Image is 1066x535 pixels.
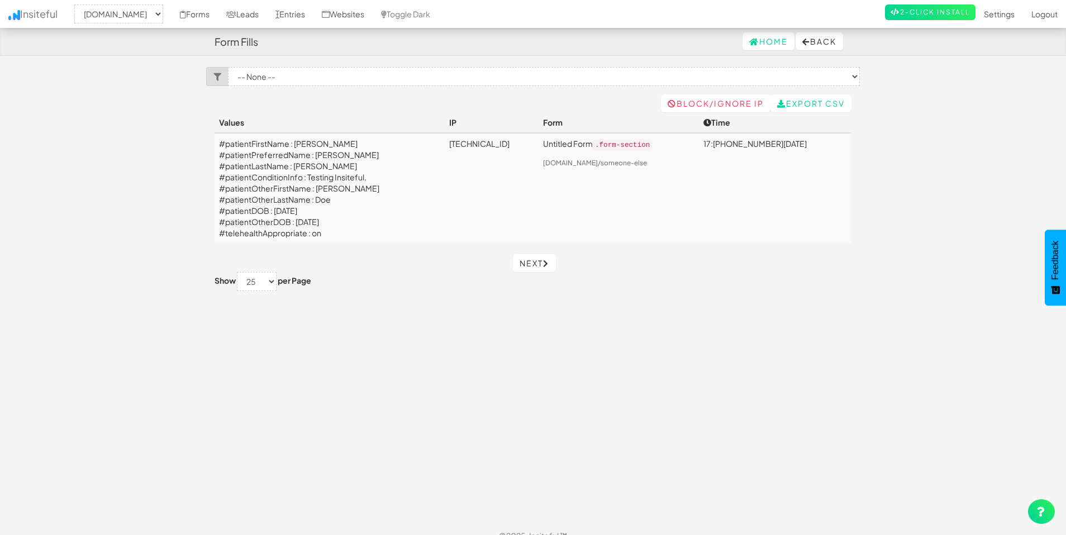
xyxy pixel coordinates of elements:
label: per Page [278,275,311,286]
button: Feedback - Show survey [1045,230,1066,305]
a: Next [513,254,556,272]
a: [TECHNICAL_ID] [449,138,510,149]
code: .form-section [593,140,652,150]
a: [DOMAIN_NAME]/someone-else [543,159,647,167]
th: Time [699,112,851,133]
td: #patientFirstName : [PERSON_NAME] #patientPreferredName : [PERSON_NAME] #patientLastName : [PERSO... [215,133,445,243]
a: 2-Click Install [885,4,975,20]
th: Values [215,112,445,133]
p: Untitled Form [543,138,694,151]
th: Form [539,112,699,133]
td: 17:[PHONE_NUMBER][DATE] [699,133,851,243]
button: Back [796,32,843,50]
a: Block/Ignore IP [661,94,770,112]
span: Feedback [1050,241,1060,280]
a: Home [743,32,794,50]
label: Show [215,275,236,286]
th: IP [445,112,539,133]
h4: Form Fills [215,36,258,47]
a: Export CSV [770,94,851,112]
img: icon.png [8,10,20,20]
